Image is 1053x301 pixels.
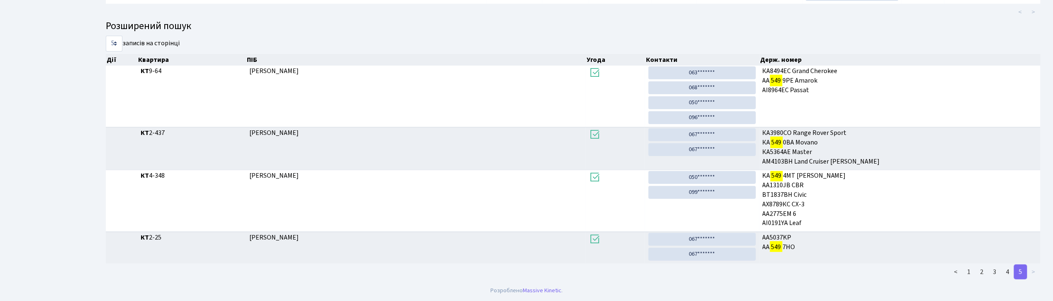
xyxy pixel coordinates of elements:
a: 4 [1001,264,1014,279]
a: 5 [1014,264,1027,279]
th: ПІБ [246,54,586,66]
a: 2 [975,264,989,279]
span: КА3980СО Range Rover Sport КА 0ВА Movano КА5364АЕ Master AM4103BH Land Cruiser [PERSON_NAME] [763,128,1037,166]
label: записів на сторінці [106,36,180,51]
th: Угода [586,54,645,66]
span: 4-348 [141,171,243,181]
th: Контакти [645,54,759,66]
b: КТ [141,128,149,137]
span: [PERSON_NAME] [249,66,299,76]
span: KA 4MT [PERSON_NAME] AA1310JB CBR BT1837BH Civic АХ8789КС CX-3 АА2775ЕМ 6 AI0191YA Leaf [763,171,1037,228]
b: КТ [141,66,149,76]
mark: 549 [770,170,783,181]
div: Розроблено . [490,286,563,295]
a: < [949,264,963,279]
span: [PERSON_NAME] [249,128,299,137]
span: AA5037KP AA 7HO [763,233,1037,252]
a: Massive Kinetic [523,286,561,295]
span: 2-25 [141,233,243,242]
mark: 549 [770,137,783,148]
span: КА8494ЕС Grand Cherokee АА 9РЕ Amarok АІ8964ЕС Passat [763,66,1037,95]
th: Держ. номер [759,54,1041,66]
a: 3 [988,264,1002,279]
h4: Розширений пошук [106,20,1041,32]
span: 2-437 [141,128,243,138]
b: КТ [141,233,149,242]
a: 1 [963,264,976,279]
span: 9-64 [141,66,243,76]
mark: 549 [770,241,782,253]
b: КТ [141,171,149,180]
th: Квартира [137,54,246,66]
mark: 549 [770,75,782,86]
span: [PERSON_NAME] [249,171,299,180]
span: [PERSON_NAME] [249,233,299,242]
select: записів на сторінці [106,36,122,51]
th: Дії [106,54,137,66]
